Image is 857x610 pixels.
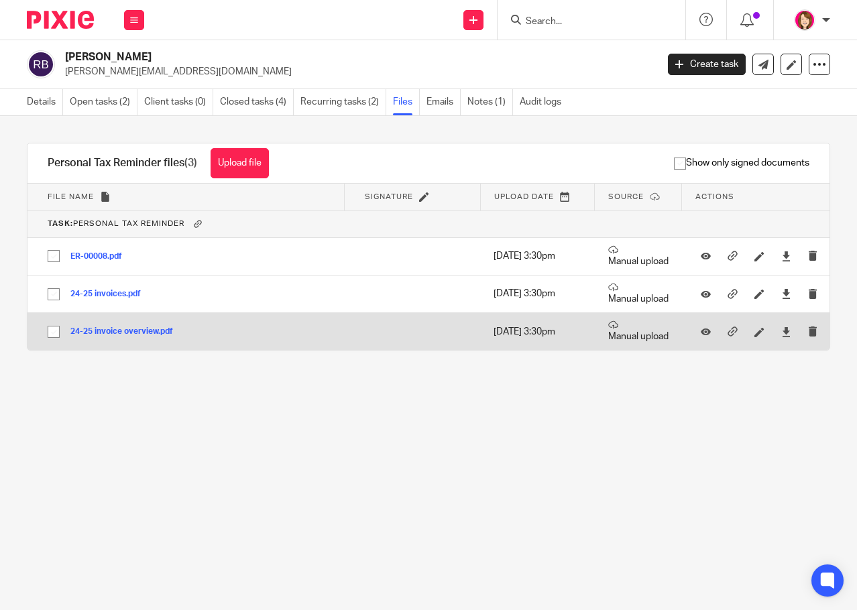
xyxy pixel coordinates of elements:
[520,89,568,115] a: Audit logs
[393,89,420,115] a: Files
[41,243,66,269] input: Select
[608,245,669,268] p: Manual upload
[494,249,581,263] p: [DATE] 3:30pm
[494,325,581,339] p: [DATE] 3:30pm
[781,325,791,339] a: Download
[48,193,94,200] span: File name
[70,89,137,115] a: Open tasks (2)
[70,327,183,337] button: 24-25 invoice overview.pdf
[41,282,66,307] input: Select
[781,249,791,263] a: Download
[494,193,554,200] span: Upload date
[668,54,746,75] a: Create task
[494,287,581,300] p: [DATE] 3:30pm
[48,221,184,228] span: Personal Tax Reminder
[70,252,132,261] button: ER-00008.pdf
[48,221,73,228] b: Task:
[184,158,197,168] span: (3)
[27,50,55,78] img: svg%3E
[300,89,386,115] a: Recurring tasks (2)
[781,287,791,300] a: Download
[70,290,151,299] button: 24-25 invoices.pdf
[674,156,809,170] span: Show only signed documents
[524,16,645,28] input: Search
[27,11,94,29] img: Pixie
[467,89,513,115] a: Notes (1)
[608,320,669,343] p: Manual upload
[365,193,413,200] span: Signature
[695,193,734,200] span: Actions
[794,9,815,31] img: Katherine%20-%20Pink%20cartoon.png
[608,282,669,306] p: Manual upload
[65,50,531,64] h2: [PERSON_NAME]
[426,89,461,115] a: Emails
[27,89,63,115] a: Details
[144,89,213,115] a: Client tasks (0)
[65,65,648,78] p: [PERSON_NAME][EMAIL_ADDRESS][DOMAIN_NAME]
[608,193,644,200] span: Source
[41,319,66,345] input: Select
[48,156,197,170] h1: Personal Tax Reminder files
[220,89,294,115] a: Closed tasks (4)
[211,148,269,178] button: Upload file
